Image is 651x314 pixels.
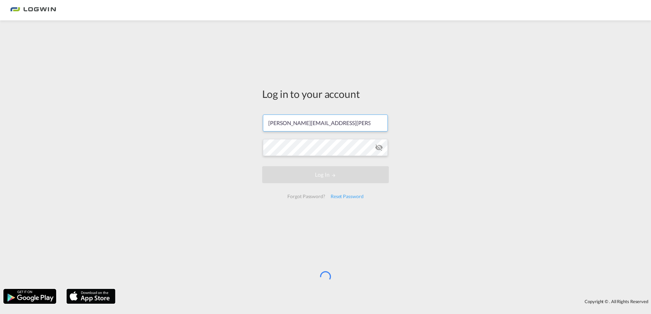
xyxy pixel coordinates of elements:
[3,288,57,304] img: google.png
[66,288,116,304] img: apple.png
[262,166,389,183] button: LOGIN
[10,3,56,18] img: bc73a0e0d8c111efacd525e4c8ad7d32.png
[262,87,389,101] div: Log in to your account
[328,190,366,203] div: Reset Password
[375,143,383,152] md-icon: icon-eye-off
[263,115,388,132] input: Enter email/phone number
[119,296,651,307] div: Copyright © . All Rights Reserved
[285,190,328,203] div: Forgot Password?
